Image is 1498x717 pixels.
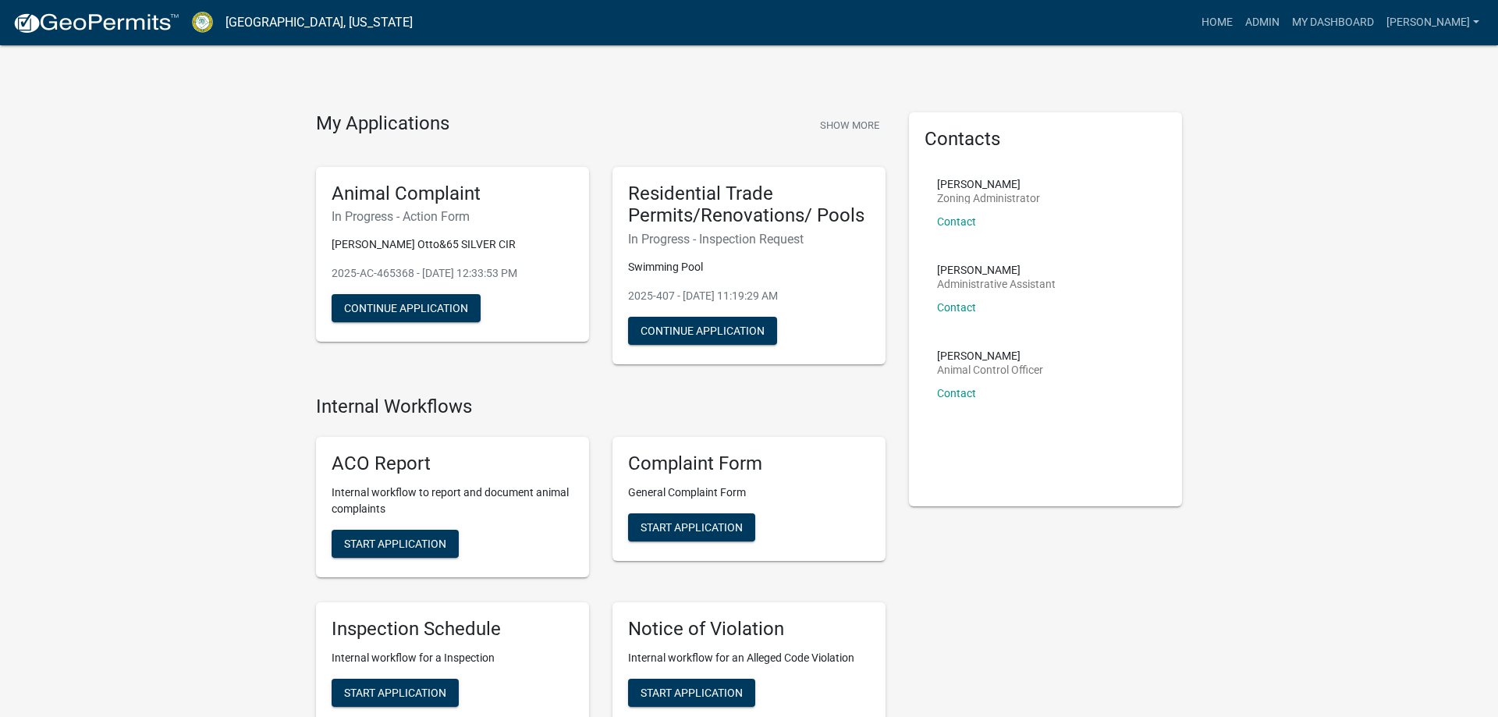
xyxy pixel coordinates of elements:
[332,650,573,666] p: Internal workflow for a Inspection
[937,193,1040,204] p: Zoning Administrator
[814,112,886,138] button: Show More
[628,288,870,304] p: 2025-407 - [DATE] 11:19:29 AM
[925,128,1166,151] h5: Contacts
[628,618,870,641] h5: Notice of Violation
[316,396,886,418] h4: Internal Workflows
[1286,8,1380,37] a: My Dashboard
[937,350,1043,361] p: [PERSON_NAME]
[344,537,446,549] span: Start Application
[332,679,459,707] button: Start Application
[628,183,870,228] h5: Residential Trade Permits/Renovations/ Pools
[225,9,413,36] a: [GEOGRAPHIC_DATA], [US_STATE]
[344,686,446,698] span: Start Application
[628,232,870,247] h6: In Progress - Inspection Request
[937,264,1056,275] p: [PERSON_NAME]
[192,12,213,33] img: Crawford County, Georgia
[332,294,481,322] button: Continue Application
[628,259,870,275] p: Swimming Pool
[1380,8,1486,37] a: [PERSON_NAME]
[332,236,573,253] p: [PERSON_NAME] Otto&65 SILVER CIR
[628,485,870,501] p: General Complaint Form
[937,387,976,399] a: Contact
[332,183,573,205] h5: Animal Complaint
[937,279,1056,289] p: Administrative Assistant
[332,209,573,224] h6: In Progress - Action Form
[316,112,449,136] h4: My Applications
[937,301,976,314] a: Contact
[628,453,870,475] h5: Complaint Form
[332,265,573,282] p: 2025-AC-465368 - [DATE] 12:33:53 PM
[937,215,976,228] a: Contact
[1239,8,1286,37] a: Admin
[332,530,459,558] button: Start Application
[937,179,1040,190] p: [PERSON_NAME]
[332,618,573,641] h5: Inspection Schedule
[1195,8,1239,37] a: Home
[628,317,777,345] button: Continue Application
[332,485,573,517] p: Internal workflow to report and document animal complaints
[628,650,870,666] p: Internal workflow for an Alleged Code Violation
[641,686,743,698] span: Start Application
[641,520,743,533] span: Start Application
[628,679,755,707] button: Start Application
[332,453,573,475] h5: ACO Report
[937,364,1043,375] p: Animal Control Officer
[628,513,755,541] button: Start Application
